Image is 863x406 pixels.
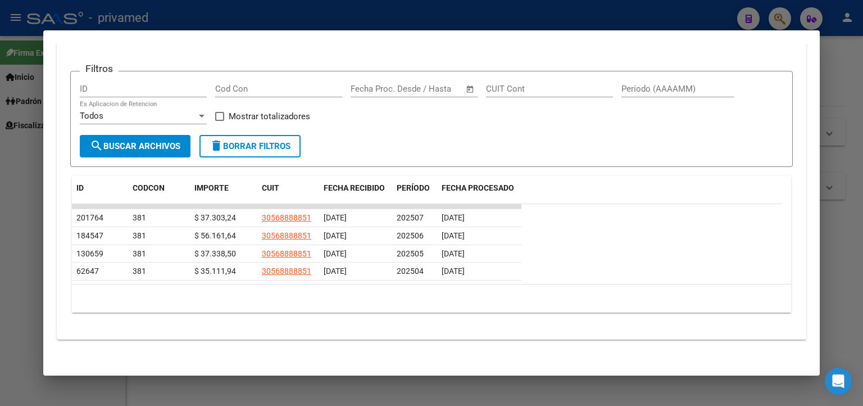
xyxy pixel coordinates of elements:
span: [DATE] [442,231,465,240]
input: Fecha inicio [351,84,396,94]
span: CODCON [133,183,165,192]
datatable-header-cell: CUIT [257,176,319,213]
input: Fecha fin [406,84,461,94]
button: Buscar Archivos [80,135,190,157]
span: 381 [133,213,146,222]
span: [DATE] [442,249,465,258]
span: 62647 [76,267,99,276]
span: [DATE] [324,231,347,240]
span: PERÍODO [397,183,430,192]
span: 381 [133,249,146,258]
span: 30568888851 [262,249,311,258]
span: $ 37.303,24 [194,213,236,222]
span: [DATE] [442,213,465,222]
datatable-header-cell: PERÍODO [392,176,437,213]
span: CUIT [262,183,279,192]
span: FECHA PROCESADO [442,183,514,192]
span: 30568888851 [262,213,311,222]
datatable-header-cell: FECHA RECIBIDO [319,176,392,213]
span: [DATE] [324,213,347,222]
datatable-header-cell: IMPORTE [190,176,257,213]
span: $ 35.111,94 [194,267,236,276]
span: 30568888851 [262,231,311,240]
span: Buscar Archivos [90,141,180,151]
span: 184547 [76,231,103,240]
span: [DATE] [442,267,465,276]
span: ID [76,183,84,192]
button: Open calendar [464,83,476,96]
span: IMPORTE [194,183,229,192]
span: $ 37.338,50 [194,249,236,258]
datatable-header-cell: ID [72,176,128,213]
div: Open Intercom Messenger [825,368,852,395]
span: 202506 [397,231,424,240]
span: FECHA RECIBIDO [324,183,385,192]
span: 201764 [76,213,103,222]
span: Mostrar totalizadores [229,110,310,123]
mat-icon: search [90,139,103,152]
span: 381 [133,267,146,276]
h3: Filtros [80,62,119,75]
mat-icon: delete [210,139,223,152]
span: 130659 [76,249,103,258]
datatable-header-cell: FECHA PROCESADO [437,176,521,213]
span: 202507 [397,213,424,222]
span: 202504 [397,267,424,276]
span: Todos [80,111,103,121]
span: 381 [133,231,146,240]
span: Borrar Filtros [210,141,290,151]
span: 30568888851 [262,267,311,276]
span: [DATE] [324,249,347,258]
datatable-header-cell: CODCON [128,176,167,213]
span: $ 56.161,64 [194,231,236,240]
span: 202505 [397,249,424,258]
span: [DATE] [324,267,347,276]
button: Borrar Filtros [199,135,301,157]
